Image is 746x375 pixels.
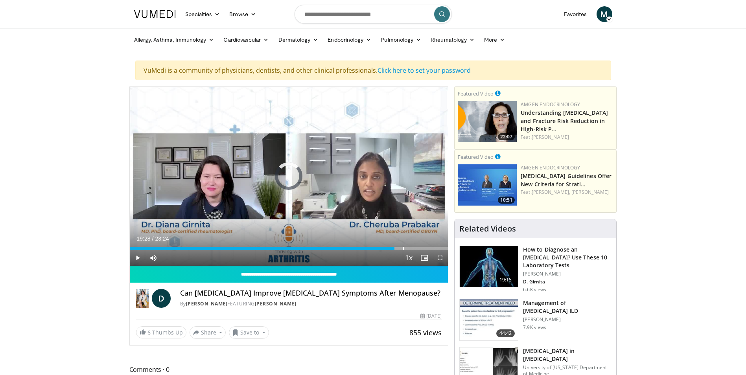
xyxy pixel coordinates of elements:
a: Browse [225,6,261,22]
button: Mute [146,250,161,266]
a: D [152,289,171,308]
a: [PERSON_NAME] [571,189,609,195]
h4: Can [MEDICAL_DATA] Improve [MEDICAL_DATA] Symptoms After Menopause? [180,289,442,298]
a: Specialties [181,6,225,22]
div: [DATE] [420,312,442,320]
a: 10:51 [458,164,517,206]
h4: Related Videos [459,224,516,233]
small: Featured Video [458,90,494,97]
span: Comments 0 [129,364,449,375]
p: D. Girnita [523,279,612,285]
a: Cardiovascular [219,32,273,48]
div: Progress Bar [130,247,448,250]
span: 855 views [409,328,442,337]
img: Dr. Diana Girnita [136,289,149,308]
button: Save to [229,326,269,339]
small: Featured Video [458,153,494,160]
p: [PERSON_NAME] [523,316,612,323]
h3: Management of [MEDICAL_DATA] ILD [523,299,612,315]
a: [PERSON_NAME] [532,134,569,140]
button: Fullscreen [432,250,448,266]
a: Favorites [559,6,592,22]
video-js: Video Player [130,87,448,266]
h3: [MEDICAL_DATA] in [MEDICAL_DATA] [523,347,612,363]
span: 44:42 [496,329,515,337]
a: 6 Thumbs Up [136,326,186,338]
a: Pulmonology [376,32,426,48]
button: Playback Rate [401,250,416,266]
button: Enable picture-in-picture mode [416,250,432,266]
p: [PERSON_NAME] [523,271,612,277]
img: c9a25db3-4db0-49e1-a46f-17b5c91d58a1.png.150x105_q85_crop-smart_upscale.png [458,101,517,142]
span: 10:51 [498,197,515,204]
button: Play [130,250,146,266]
a: [MEDICAL_DATA] Guidelines Offer New Criteria for Strati… [521,172,612,188]
img: 7b525459-078d-43af-84f9-5c25155c8fbb.png.150x105_q85_crop-smart_upscale.jpg [458,164,517,206]
a: Amgen Endocrinology [521,101,580,108]
span: 22:07 [498,133,515,140]
button: Share [190,326,226,339]
p: 6.6K views [523,287,546,293]
img: f34b7c1c-2f02-4eb7-a3f6-ccfac58a9900.150x105_q85_crop-smart_upscale.jpg [460,300,518,340]
a: Endocrinology [323,32,376,48]
a: More [479,32,510,48]
a: 22:07 [458,101,517,142]
div: Feat. [521,134,613,141]
a: [PERSON_NAME] [186,300,228,307]
a: [PERSON_NAME], [532,189,570,195]
a: Amgen Endocrinology [521,164,580,171]
h3: How to Diagnose an [MEDICAL_DATA]? Use These 10 Laboratory Tests [523,246,612,269]
img: 94354a42-e356-4408-ae03-74466ea68b7a.150x105_q85_crop-smart_upscale.jpg [460,246,518,287]
p: 7.9K views [523,324,546,331]
a: M [597,6,612,22]
span: / [152,235,154,242]
div: VuMedi is a community of physicians, dentists, and other clinical professionals. [135,61,611,80]
a: [PERSON_NAME] [255,300,297,307]
div: Feat. [521,189,613,196]
span: 19:15 [496,276,515,284]
a: Rheumatology [426,32,479,48]
img: VuMedi Logo [134,10,176,18]
span: 23:24 [155,235,169,242]
input: Search topics, interventions [295,5,452,24]
a: Allergy, Asthma, Immunology [129,32,219,48]
span: 6 [147,329,151,336]
span: 19:28 [137,235,151,242]
a: Click here to set your password [378,66,471,75]
a: 44:42 Management of [MEDICAL_DATA] ILD [PERSON_NAME] 7.9K views [459,299,612,341]
a: 19:15 How to Diagnose an [MEDICAL_DATA]? Use These 10 Laboratory Tests [PERSON_NAME] D. Girnita 6... [459,246,612,293]
a: Understanding [MEDICAL_DATA] and Fracture Risk Reduction in High-Risk P… [521,109,608,133]
a: Dermatology [274,32,323,48]
div: By FEATURING [180,300,442,307]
